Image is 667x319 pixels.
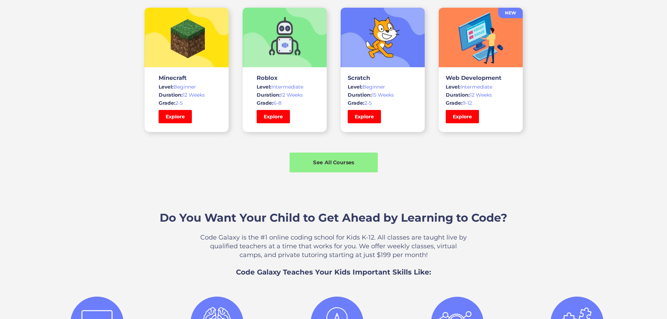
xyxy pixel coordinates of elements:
span: Level: [159,84,173,90]
div: Intermediate [446,83,516,90]
span: Duration: [159,92,183,98]
a: See All Courses [290,153,378,173]
span: Duration: [446,92,470,98]
span: Grade: [348,100,364,106]
span: Level: [348,84,362,90]
a: Explore [257,110,290,123]
div: Intermediate [257,83,313,90]
h3: Minecraft [159,74,215,81]
span: Level: [446,84,460,90]
span: Code Galaxy Teaches Your Kids Important Skills Like: [236,268,431,276]
div: 6-8 [257,99,313,106]
span: Duration: [348,92,372,98]
div: 2-5 [159,99,215,106]
div: NEW [498,9,523,16]
div: 12 Weeks [446,91,516,98]
span: : [272,100,273,106]
span: Grade: [159,100,175,106]
div: See All Courses [290,159,378,166]
h3: Scratch [348,74,418,81]
h3: Roblox [257,74,313,81]
div: 12 Weeks [159,91,215,98]
div: 12 Weeks [257,91,313,98]
a: Explore [159,110,192,123]
div: 9-12 [446,99,516,106]
p: Code Galaxy is the #1 online coding school for Kids K-12. All classes are taught live by qualifie... [199,233,468,259]
div: Beginner [348,83,418,90]
a: Explore [348,110,381,123]
div: Beginner [159,83,215,90]
div: 2-5 [348,99,418,106]
span: Duration: [257,92,281,98]
span: Grade: [446,100,463,106]
span: Grade [257,100,272,106]
a: NEW [498,8,523,18]
span: Level: [257,84,271,90]
div: 15 Weeks [348,91,418,98]
h3: Web Development [446,74,516,81]
a: Explore [446,110,479,123]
